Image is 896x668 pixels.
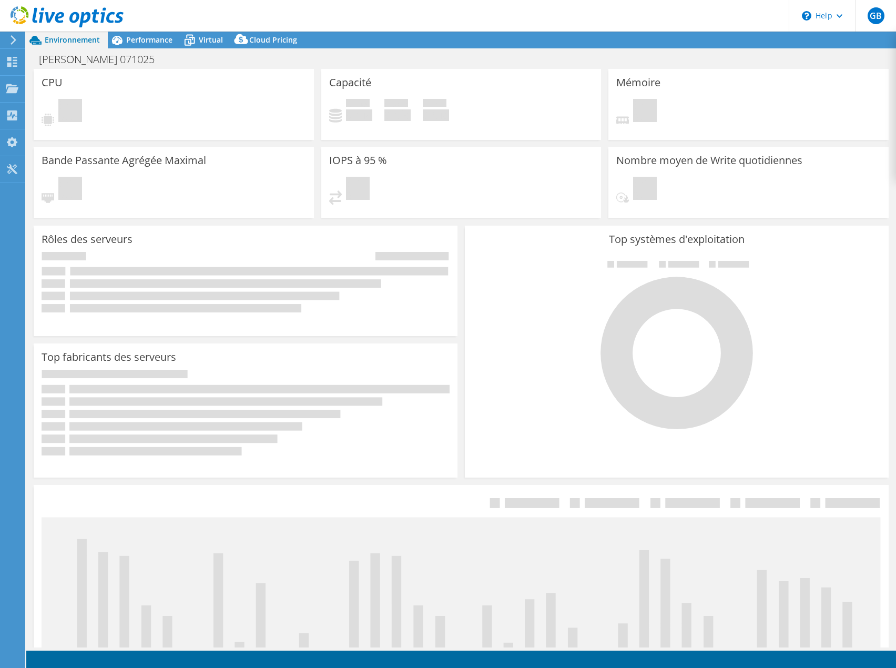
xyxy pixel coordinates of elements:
[633,99,657,125] span: En attente
[42,234,133,245] h3: Rôles des serveurs
[42,155,206,166] h3: Bande Passante Agrégée Maximal
[199,35,223,45] span: Virtual
[616,77,660,88] h3: Mémoire
[384,109,411,121] h4: 0 Gio
[58,99,82,125] span: En attente
[346,177,370,203] span: En attente
[802,11,811,21] svg: \n
[34,54,171,65] h1: [PERSON_NAME] 071025
[45,35,100,45] span: Environnement
[126,35,172,45] span: Performance
[42,77,63,88] h3: CPU
[329,155,387,166] h3: IOPS à 95 %
[346,109,372,121] h4: 0 Gio
[58,177,82,203] span: En attente
[423,99,446,109] span: Total
[346,99,370,109] span: Utilisé
[868,7,884,24] span: GB
[329,77,371,88] h3: Capacité
[384,99,408,109] span: Espace libre
[42,351,176,363] h3: Top fabricants des serveurs
[473,234,881,245] h3: Top systèmes d'exploitation
[423,109,449,121] h4: 0 Gio
[249,35,297,45] span: Cloud Pricing
[633,177,657,203] span: En attente
[616,155,802,166] h3: Nombre moyen de Write quotidiennes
